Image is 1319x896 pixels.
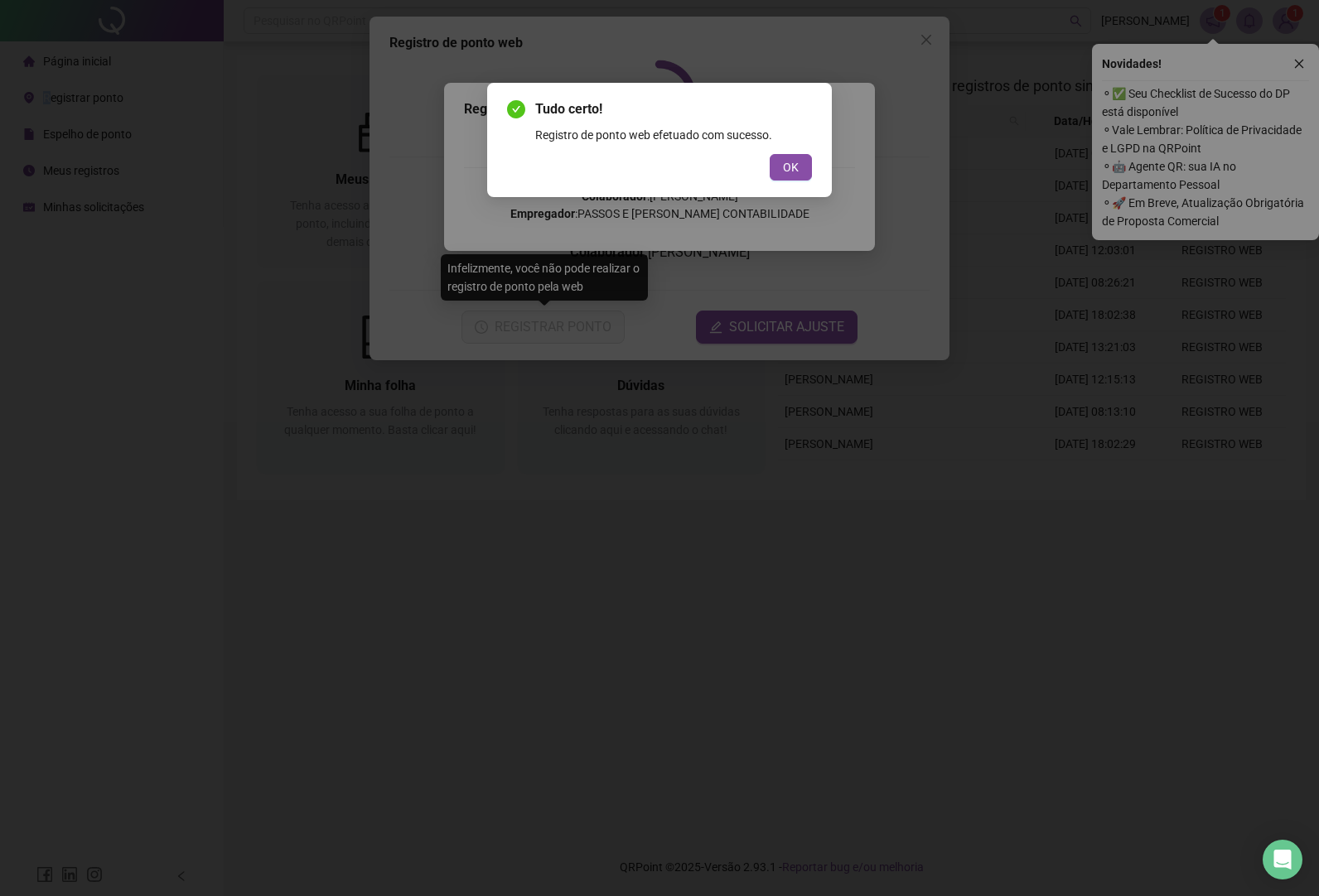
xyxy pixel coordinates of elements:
[507,100,525,118] span: check-circle
[783,158,799,176] span: OK
[1263,840,1302,879] div: Open Intercom Messenger
[770,154,812,181] button: OK
[535,99,812,119] span: Tudo certo!
[535,126,812,144] div: Registro de ponto web efetuado com sucesso.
